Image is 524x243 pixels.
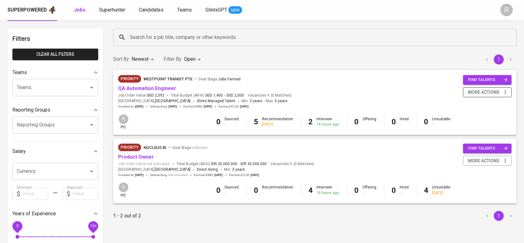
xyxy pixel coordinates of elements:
[500,4,513,16] div: R
[118,114,129,125] div: R
[118,114,129,130] div: pic
[211,161,237,167] span: IDR 20.000.000
[432,122,451,127] div: -
[481,55,517,64] nav: pagination navigation
[87,167,96,176] button: Open
[400,117,409,127] div: Hired
[468,88,499,96] span: more actions
[197,167,218,172] span: Direct Hiring
[363,117,377,127] div: Offering
[309,117,313,126] b: 2
[424,186,429,195] b: 4
[400,185,409,195] div: Hired
[363,185,377,195] div: Offering
[12,49,98,60] button: Clear All filters
[12,145,98,158] div: Salary
[118,76,141,82] span: Priority
[217,117,221,126] b: 0
[197,99,235,103] span: Glints Managed Talent
[392,117,396,126] b: 0
[468,157,499,165] span: more actions
[432,117,451,127] div: Unsuitable
[317,122,339,127] div: 18 hours ago
[171,93,244,98] span: Total Budget (All-In)
[118,161,170,167] span: Job Order Value not indicated.
[468,145,508,152] span: find talents
[12,66,98,79] div: Teams
[118,85,176,91] a: QA Automation Engineer
[155,98,191,104] span: [GEOGRAPHIC_DATA]
[199,77,241,81] span: Deal Stage :
[74,6,87,14] a: Jobs
[254,186,259,195] b: 0
[226,93,244,98] span: SGD 2,000
[131,54,156,65] div: Newest
[392,186,396,195] b: 0
[225,190,239,196] div: -
[225,117,239,127] div: Sourced
[432,185,451,195] div: Unsuitable
[139,6,165,14] a: Candidates
[144,77,192,81] span: Westpoint Transit Pte
[266,99,287,103] span: Max.
[72,188,98,200] input: Value
[74,7,85,13] b: Jobs
[150,173,188,177] span: Onboarding :
[192,145,208,150] span: unknown
[224,93,225,98] span: -
[135,173,144,177] span: [DATE]
[118,167,191,173] span: [GEOGRAPHIC_DATA] ,
[289,161,292,167] span: 1
[12,210,56,217] p: Years of Experience
[205,6,242,14] a: GlintsGPT NEW
[317,117,339,127] div: Interview
[463,87,512,98] button: more actions
[264,98,264,104] span: -
[240,104,249,109] span: [DATE]
[468,76,508,83] span: find talents
[225,185,239,195] div: Sourced
[90,224,96,228] span: 10+
[168,173,188,177] span: Not indicated
[229,173,259,177] span: Earliest ECJD :
[363,122,377,127] div: -
[118,75,141,83] div: New Job received from Demand Team
[463,156,512,166] button: more actions
[494,211,504,221] button: page 1
[118,93,164,98] span: Job Order Value
[400,122,409,127] div: -
[118,182,129,198] div: pic
[183,104,212,109] span: Earliest EMD :
[228,7,242,13] span: NEW
[218,77,241,81] span: Jobs Farmed
[87,121,96,129] button: Open
[12,106,50,114] p: Reporting Groups
[262,190,293,196] div: -
[400,190,409,196] div: -
[22,188,48,200] input: Value
[232,167,245,172] span: 3 years
[254,117,259,126] b: 5
[7,7,47,14] div: Superpowered
[184,56,195,62] span: Open
[317,190,339,196] div: 18 hours ago
[118,144,141,150] span: Priority
[177,7,192,13] span: Teams
[214,173,223,177] span: [DATE]
[225,122,239,127] div: -
[194,173,223,177] span: Earliest EMD :
[12,104,98,116] div: Reporting Groups
[139,7,163,13] span: Candidates
[275,99,287,103] span: 5 years
[144,145,166,150] span: Nucleus BI
[16,224,18,228] span: 0
[355,117,359,126] b: 0
[262,185,293,195] div: Recommendation
[241,161,267,167] span: IDR 30.000.000
[87,83,96,92] button: Open
[463,75,512,85] button: find talents
[355,186,359,195] b: 0
[163,55,182,63] p: Filter By
[248,93,292,98] span: Vacancies ( 0 Matches )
